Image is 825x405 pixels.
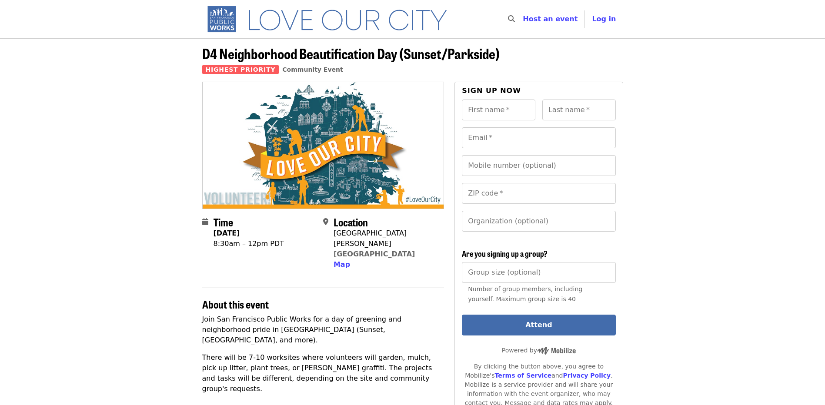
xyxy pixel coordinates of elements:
[462,262,615,283] input: [object Object]
[334,259,350,270] button: Map
[542,100,616,120] input: Last name
[202,314,444,345] p: Join San Francisco Public Works for a day of greening and neighborhood pride in [GEOGRAPHIC_DATA]...
[462,315,615,335] button: Attend
[462,211,615,232] input: Organization (optional)
[282,66,343,73] a: Community Event
[523,15,578,23] a: Host an event
[202,43,500,63] span: D4 Neighborhood Beautification Day (Sunset/Parkside)
[585,10,623,28] button: Log in
[462,127,615,148] input: Email
[592,15,616,23] span: Log in
[202,65,279,74] span: Highest Priority
[462,155,615,176] input: Mobile number (optional)
[537,347,576,355] img: Powered by Mobilize
[214,239,284,249] div: 8:30am – 12pm PDT
[468,285,582,302] span: Number of group members, including yourself. Maximum group size is 40
[203,82,444,208] img: D4 Neighborhood Beautification Day (Sunset/Parkside) organized by SF Public Works
[462,86,521,95] span: Sign up now
[202,218,208,226] i: calendar icon
[214,229,240,237] strong: [DATE]
[502,347,576,354] span: Powered by
[563,372,611,379] a: Privacy Policy
[462,100,535,120] input: First name
[202,352,444,394] p: There will be 7-10 worksites where volunteers will garden, mulch, pick up litter, plant trees, or...
[334,250,415,258] a: [GEOGRAPHIC_DATA]
[214,214,233,229] span: Time
[462,248,548,259] span: Are you signing up a group?
[334,228,437,249] div: [GEOGRAPHIC_DATA][PERSON_NAME]
[508,15,515,23] i: search icon
[462,183,615,204] input: ZIP code
[202,296,269,312] span: About this event
[323,218,328,226] i: map-marker-alt icon
[494,372,551,379] a: Terms of Service
[334,214,368,229] span: Location
[334,260,350,269] span: Map
[202,5,460,33] img: SF Public Works - Home
[520,9,527,30] input: Search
